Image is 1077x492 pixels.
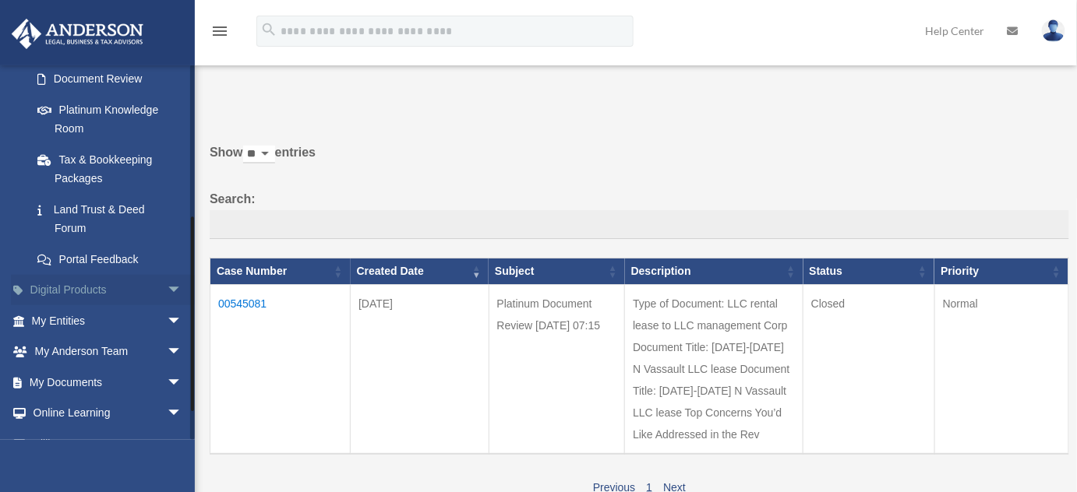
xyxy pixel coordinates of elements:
i: search [260,21,277,38]
input: Search: [210,210,1069,240]
span: arrow_drop_down [167,305,198,337]
td: Platinum Document Review [DATE] 07:15 [489,285,625,455]
a: Platinum Knowledge Room [22,94,198,144]
i: menu [210,22,229,40]
a: Land Trust & Deed Forum [22,194,198,244]
td: [DATE] [351,285,489,455]
span: arrow_drop_down [167,336,198,368]
a: Online Learningarrow_drop_down [11,398,206,429]
td: 00545081 [210,285,351,455]
a: Billingarrow_drop_down [11,428,206,459]
a: My Entitiesarrow_drop_down [11,305,206,336]
th: Subject: activate to sort column ascending [489,258,625,285]
label: Search: [210,188,1069,240]
td: Normal [934,285,1068,455]
th: Description: activate to sort column ascending [625,258,803,285]
span: arrow_drop_down [167,398,198,430]
span: arrow_drop_down [167,275,198,307]
img: Anderson Advisors Platinum Portal [7,19,148,49]
th: Created Date: activate to sort column ascending [351,258,489,285]
a: menu [210,27,229,40]
label: Show entries [210,142,1069,179]
th: Status: activate to sort column ascending [803,258,935,285]
th: Case Number: activate to sort column ascending [210,258,351,285]
a: Tax & Bookkeeping Packages [22,144,198,194]
span: arrow_drop_down [167,428,198,460]
a: My Anderson Teamarrow_drop_down [11,336,206,367]
td: Closed [803,285,935,455]
a: Document Review [22,64,198,95]
img: User Pic [1042,19,1065,42]
a: My Documentsarrow_drop_down [11,367,206,398]
a: Portal Feedback [22,244,198,275]
span: arrow_drop_down [167,367,198,399]
select: Showentries [243,146,275,163]
td: Type of Document: LLC rental lease to LLC management Corp Document Title: [DATE]-[DATE] N Vassaul... [625,285,803,455]
a: Digital Productsarrow_drop_down [11,275,206,306]
th: Priority: activate to sort column ascending [934,258,1068,285]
